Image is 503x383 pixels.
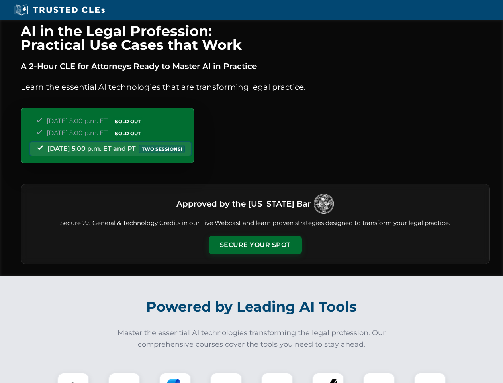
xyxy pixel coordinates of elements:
button: Secure Your Spot [209,236,302,254]
p: Secure 2.5 General & Technology Credits in our Live Webcast and learn proven strategies designed ... [31,219,480,228]
p: Master the essential AI technologies transforming the legal profession. Our comprehensive courses... [112,327,391,350]
h2: Powered by Leading AI Tools [31,293,472,321]
p: Learn the essential AI technologies that are transforming legal practice. [21,81,490,93]
span: SOLD OUT [112,117,143,126]
span: [DATE] 5:00 p.m. ET [47,129,108,137]
span: SOLD OUT [112,129,143,138]
h3: Approved by the [US_STATE] Bar [176,197,311,211]
img: Trusted CLEs [12,4,107,16]
span: [DATE] 5:00 p.m. ET [47,117,108,125]
p: A 2-Hour CLE for Attorneys Ready to Master AI in Practice [21,60,490,73]
h1: AI in the Legal Profession: Practical Use Cases that Work [21,24,490,52]
img: Logo [314,194,334,214]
